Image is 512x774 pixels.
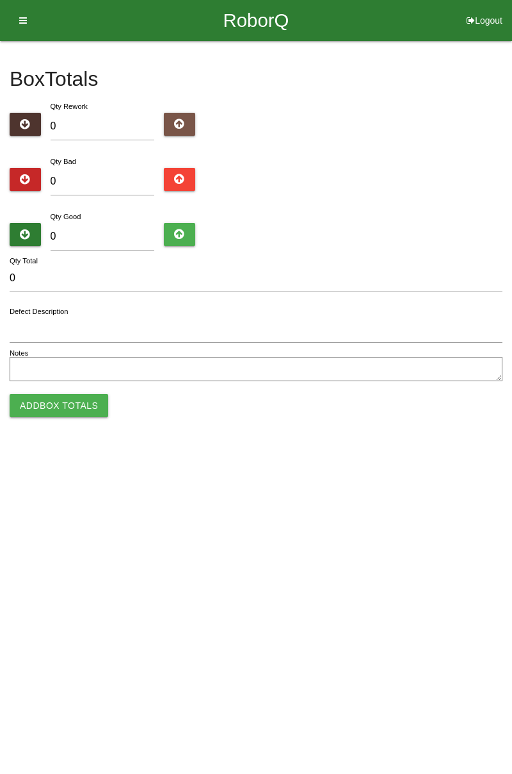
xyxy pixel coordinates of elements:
label: Qty Good [51,213,81,220]
label: Qty Total [10,256,38,267]
label: Notes [10,348,28,359]
label: Defect Description [10,306,68,317]
button: AddBox Totals [10,394,108,417]
label: Qty Bad [51,158,76,165]
h4: Box Totals [10,68,502,90]
label: Qty Rework [51,103,88,110]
